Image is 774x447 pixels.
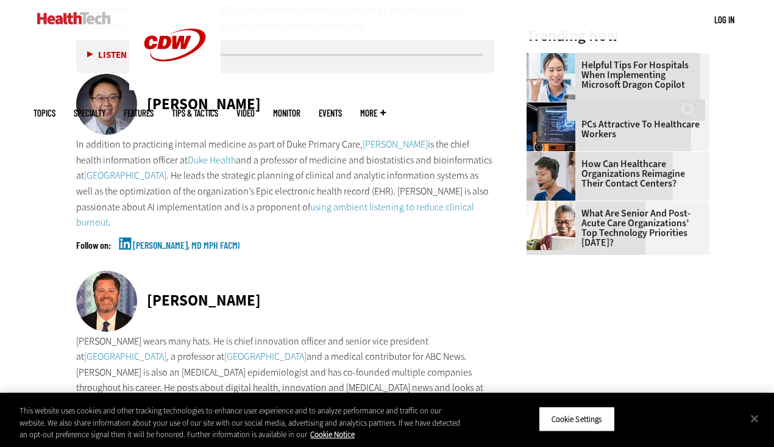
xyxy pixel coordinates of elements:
[527,201,581,211] a: Older person using tablet
[224,350,307,363] a: [GEOGRAPHIC_DATA]
[527,102,581,112] a: Desktop monitor with brain AI concept
[527,152,575,201] img: Healthcare contact center
[527,159,702,188] a: How Can Healthcare Organizations Reimagine Their Contact Centers?
[74,109,105,118] span: Specialty
[20,405,464,441] div: This website uses cookies and other tracking technologies to enhance user experience and to analy...
[319,109,342,118] a: Events
[124,109,154,118] a: Features
[363,138,428,151] a: [PERSON_NAME]
[34,109,55,118] span: Topics
[172,109,218,118] a: Tips & Tactics
[84,169,166,182] a: [GEOGRAPHIC_DATA]
[147,293,261,308] div: [PERSON_NAME]
[273,109,300,118] a: MonITor
[714,14,734,25] a: Log in
[188,154,236,166] a: Duke Health
[76,137,494,231] p: In addition to practicing internal medicine as part of Duke Primary Care, is the chief health inf...
[527,152,581,162] a: Healthcare contact center
[76,271,137,332] img: John Brownstein
[84,350,166,363] a: [GEOGRAPHIC_DATA]
[76,334,494,412] p: [PERSON_NAME] wears many hats. He is chief innovation officer and senior vice president at , a pr...
[527,201,575,250] img: Older person using tablet
[37,12,111,24] img: Home
[714,13,734,26] div: User menu
[539,406,615,432] button: Cookie Settings
[527,110,702,139] a: 4 Key Aspects That Make AI PCs Attractive to Healthcare Workers
[527,102,575,151] img: Desktop monitor with brain AI concept
[360,109,386,118] span: More
[741,405,768,432] button: Close
[129,80,221,93] a: CDW
[310,429,355,440] a: More information about your privacy
[133,240,240,271] a: [PERSON_NAME], MD MPH FACMI
[236,109,255,118] a: Video
[527,209,702,248] a: What Are Senior and Post-Acute Care Organizations’ Top Technology Priorities [DATE]?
